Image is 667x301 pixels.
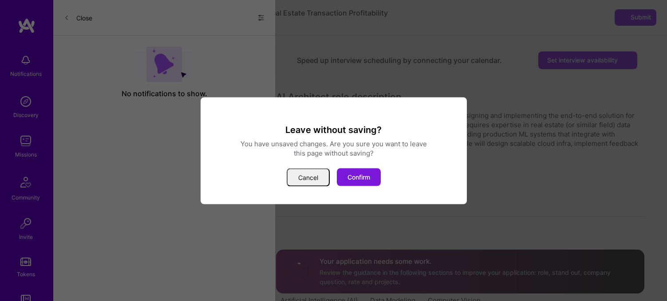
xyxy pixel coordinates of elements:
h3: Leave without saving? [211,124,456,135]
button: Confirm [337,168,381,186]
button: Cancel [287,168,330,186]
div: You have unsaved changes. Are you sure you want to leave [211,139,456,148]
div: this page without saving? [211,148,456,157]
div: modal [201,97,467,204]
